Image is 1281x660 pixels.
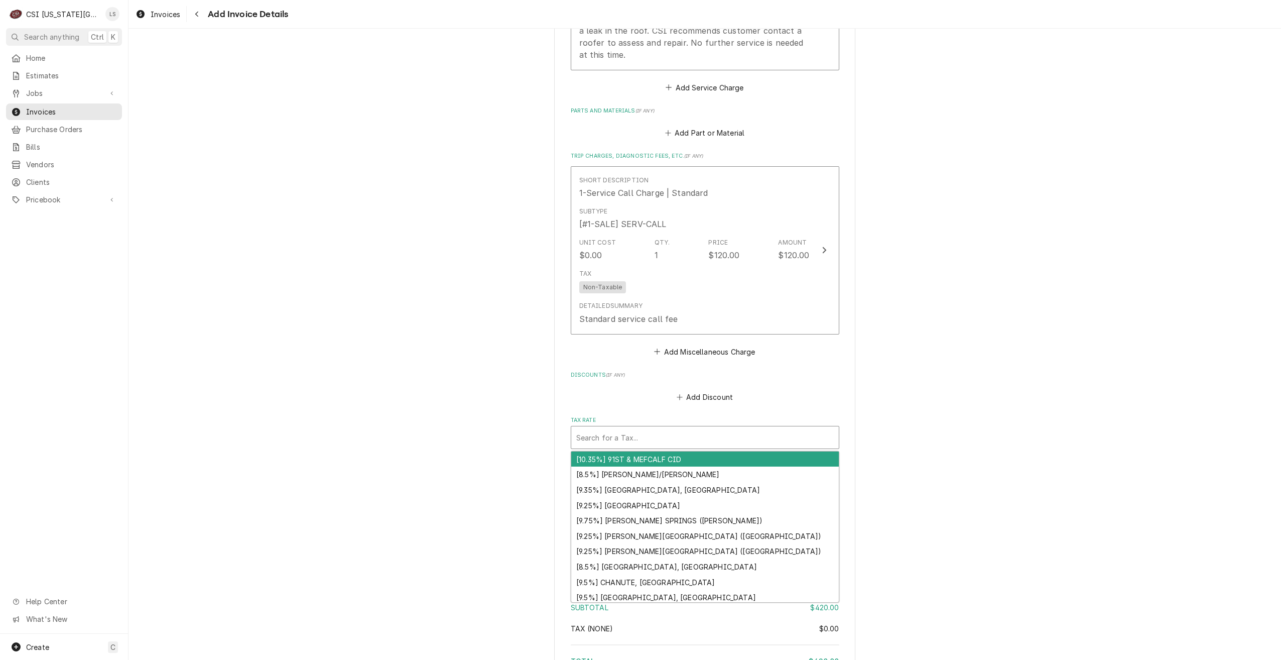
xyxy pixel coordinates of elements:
[26,70,117,81] span: Estimates
[205,8,288,21] span: Add Invoice Details
[9,7,23,21] div: C
[571,166,839,335] button: Update Line Item
[6,611,122,627] a: Go to What's New
[105,7,119,21] div: LS
[571,528,839,544] div: [9.25%] [PERSON_NAME][GEOGRAPHIC_DATA] ([GEOGRAPHIC_DATA])
[819,623,839,634] div: $0.00
[151,9,180,20] span: Invoices
[6,139,122,155] a: Bills
[571,544,839,560] div: [9.25%] [PERSON_NAME][GEOGRAPHIC_DATA] ([GEOGRAPHIC_DATA])
[26,106,117,117] span: Invoices
[571,107,839,140] div: Parts and Materials
[26,614,116,624] span: What's New
[26,124,117,135] span: Purchase Orders
[91,32,104,42] span: Ctrl
[26,53,117,63] span: Home
[663,126,746,140] button: Add Part or Material
[6,50,122,66] a: Home
[6,191,122,208] a: Go to Pricebook
[571,590,839,605] div: [9.5%] [GEOGRAPHIC_DATA], [GEOGRAPHIC_DATA]
[6,85,122,101] a: Go to Jobs
[655,238,670,247] div: Qty.
[26,643,49,651] span: Create
[579,238,616,247] div: Unit Cost
[105,7,119,21] div: Lindy Springer's Avatar
[26,596,116,607] span: Help Center
[571,575,839,590] div: [9.5%] CHANUTE, [GEOGRAPHIC_DATA]
[9,7,23,21] div: CSI Kansas City's Avatar
[571,623,839,634] div: Tax
[26,177,117,187] span: Clients
[579,187,708,199] div: 1-Service Call Charge | Standard
[571,498,839,513] div: [9.25%] [GEOGRAPHIC_DATA]
[810,602,839,613] div: $420.00
[655,249,658,261] div: 1
[571,152,839,359] div: Trip Charges, Diagnostic Fees, etc.
[571,559,839,575] div: [8.5%] [GEOGRAPHIC_DATA], [GEOGRAPHIC_DATA]
[571,467,839,482] div: [8.5%] [PERSON_NAME]/[PERSON_NAME]
[189,6,205,22] button: Navigate back
[571,602,839,613] div: Subtotal
[6,593,122,610] a: Go to Help Center
[579,269,591,278] div: Tax
[571,416,839,449] div: Tax Rate
[132,6,184,23] a: Invoices
[6,28,122,46] button: Search anythingCtrlK
[778,249,809,261] div: $120.00
[684,153,703,159] span: ( if any )
[664,80,745,94] button: Add Service Charge
[571,513,839,528] div: [9.75%] [PERSON_NAME] SPRINGS ([PERSON_NAME])
[26,142,117,152] span: Bills
[6,156,122,173] a: Vendors
[6,174,122,190] a: Clients
[110,642,115,652] span: C
[653,345,757,359] button: Add Miscellaneous Charge
[635,108,655,114] span: ( if any )
[606,372,625,378] span: ( if any )
[24,32,79,42] span: Search anything
[6,103,122,120] a: Invoices
[571,371,839,379] label: Discounts
[571,107,839,115] label: Parts and Materials
[26,194,102,205] span: Pricebook
[571,416,839,424] label: Tax Rate
[579,301,643,310] div: Detailed Summary
[571,152,839,160] label: Trip Charges, Diagnostic Fees, etc.
[579,176,649,185] div: Short Description
[579,313,678,325] div: Standard service call fee
[778,238,807,247] div: Amount
[6,121,122,138] a: Purchase Orders
[6,67,122,84] a: Estimates
[571,482,839,498] div: [9.35%] [GEOGRAPHIC_DATA], [GEOGRAPHIC_DATA]
[26,9,100,20] div: CSI [US_STATE][GEOGRAPHIC_DATA]
[26,88,102,98] span: Jobs
[571,452,839,467] div: [10.35%] 91ST & MEFCALF CID
[579,218,667,230] div: [#1-SALE] SERV-CALL
[579,281,626,293] span: Non-Taxable
[111,32,115,42] span: K
[579,249,602,261] div: $0.00
[579,207,608,216] div: Subtype
[571,603,608,612] span: Subtotal
[571,371,839,404] div: Discounts
[708,249,739,261] div: $120.00
[26,159,117,170] span: Vendors
[708,238,728,247] div: Price
[675,390,734,404] button: Add Discount
[571,624,613,633] span: Tax ( none )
